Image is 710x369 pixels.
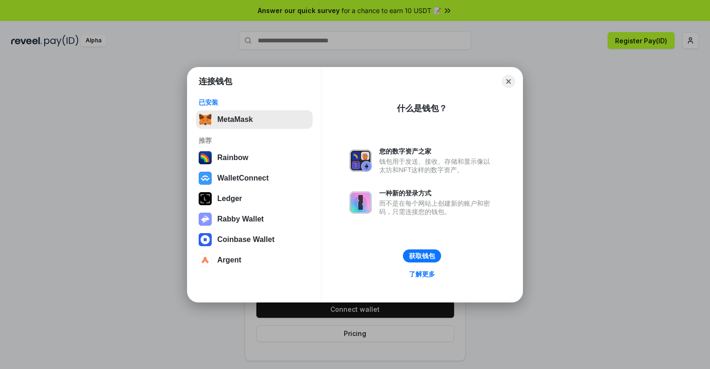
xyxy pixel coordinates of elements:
button: 获取钱包 [403,249,441,262]
img: svg+xml,%3Csvg%20xmlns%3D%22http%3A%2F%2Fwww.w3.org%2F2000%2Fsvg%22%20fill%3D%22none%22%20viewBox... [349,191,372,214]
button: Argent [196,251,313,269]
div: 钱包用于发送、接收、存储和显示像以太坊和NFT这样的数字资产。 [379,157,495,174]
img: svg+xml,%3Csvg%20xmlns%3D%22http%3A%2F%2Fwww.w3.org%2F2000%2Fsvg%22%20fill%3D%22none%22%20viewBox... [349,149,372,172]
img: svg+xml,%3Csvg%20fill%3D%22none%22%20height%3D%2233%22%20viewBox%3D%220%200%2035%2033%22%20width%... [199,113,212,126]
img: svg+xml,%3Csvg%20width%3D%2228%22%20height%3D%2228%22%20viewBox%3D%220%200%2028%2028%22%20fill%3D... [199,254,212,267]
button: Rabby Wallet [196,210,313,228]
div: Ledger [217,195,242,203]
div: 了解更多 [409,270,435,278]
div: Rainbow [217,154,248,162]
div: 推荐 [199,136,310,145]
img: svg+xml,%3Csvg%20width%3D%2228%22%20height%3D%2228%22%20viewBox%3D%220%200%2028%2028%22%20fill%3D... [199,233,212,246]
div: MetaMask [217,115,253,124]
img: svg+xml,%3Csvg%20xmlns%3D%22http%3A%2F%2Fwww.w3.org%2F2000%2Fsvg%22%20width%3D%2228%22%20height%3... [199,192,212,205]
button: Coinbase Wallet [196,230,313,249]
div: Coinbase Wallet [217,235,275,244]
button: Rainbow [196,148,313,167]
div: Argent [217,256,241,264]
div: 什么是钱包？ [397,103,447,114]
img: svg+xml,%3Csvg%20width%3D%22120%22%20height%3D%22120%22%20viewBox%3D%220%200%20120%20120%22%20fil... [199,151,212,164]
button: Close [502,75,515,88]
div: Rabby Wallet [217,215,264,223]
button: MetaMask [196,110,313,129]
img: svg+xml,%3Csvg%20xmlns%3D%22http%3A%2F%2Fwww.w3.org%2F2000%2Fsvg%22%20fill%3D%22none%22%20viewBox... [199,213,212,226]
div: 而不是在每个网站上创建新的账户和密码，只需连接您的钱包。 [379,199,495,216]
a: 了解更多 [403,268,441,280]
div: 已安装 [199,98,310,107]
img: svg+xml,%3Csvg%20width%3D%2228%22%20height%3D%2228%22%20viewBox%3D%220%200%2028%2028%22%20fill%3D... [199,172,212,185]
div: 一种新的登录方式 [379,189,495,197]
div: 获取钱包 [409,252,435,260]
button: Ledger [196,189,313,208]
div: WalletConnect [217,174,269,182]
h1: 连接钱包 [199,76,232,87]
div: 您的数字资产之家 [379,147,495,155]
button: WalletConnect [196,169,313,188]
